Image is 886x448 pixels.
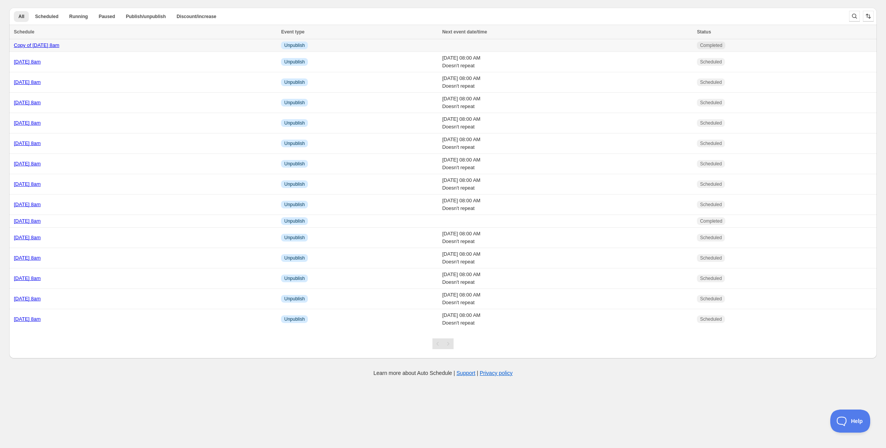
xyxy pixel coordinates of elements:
span: Unpublish [284,275,304,281]
span: Unpublish [284,296,304,302]
span: Publish/unpublish [126,13,166,20]
span: Completed [700,42,722,48]
span: Schedule [14,29,34,35]
span: Scheduled [700,275,722,281]
span: Scheduled [700,255,722,261]
button: Search and filter results [849,11,860,22]
span: Unpublish [284,120,304,126]
td: [DATE] 08:00 AM Doesn't repeat [440,309,695,330]
a: [DATE] 8am [14,202,41,207]
td: [DATE] 08:00 AM Doesn't repeat [440,154,695,174]
span: Unpublish [284,181,304,187]
span: Unpublish [284,202,304,208]
button: Sort the results [863,11,874,22]
span: Scheduled [700,202,722,208]
a: [DATE] 8am [14,296,41,301]
span: All [18,13,24,20]
a: [DATE] 8am [14,161,41,167]
span: Status [697,29,711,35]
span: Unpublish [284,42,304,48]
td: [DATE] 08:00 AM Doesn't repeat [440,113,695,133]
a: Support [457,370,475,376]
span: Unpublish [284,255,304,261]
iframe: Toggle Customer Support [830,410,871,433]
span: Unpublish [284,140,304,147]
span: Unpublish [284,79,304,85]
span: Event type [281,29,304,35]
span: Scheduled [700,59,722,65]
span: Next event date/time [442,29,487,35]
td: [DATE] 08:00 AM Doesn't repeat [440,228,695,248]
span: Running [69,13,88,20]
td: [DATE] 08:00 AM Doesn't repeat [440,72,695,93]
a: [DATE] 8am [14,140,41,146]
span: Scheduled [700,296,722,302]
span: Unpublish [284,59,304,65]
nav: Pagination [432,338,454,349]
span: Scheduled [35,13,58,20]
td: [DATE] 08:00 AM Doesn't repeat [440,133,695,154]
span: Unpublish [284,235,304,241]
span: Scheduled [700,316,722,322]
span: Unpublish [284,161,304,167]
span: Scheduled [700,120,722,126]
span: Paused [99,13,115,20]
span: Scheduled [700,79,722,85]
a: [DATE] 8am [14,181,41,187]
span: Scheduled [700,235,722,241]
a: [DATE] 8am [14,79,41,85]
td: [DATE] 08:00 AM Doesn't repeat [440,52,695,72]
span: Completed [700,218,722,224]
td: [DATE] 08:00 AM Doesn't repeat [440,248,695,268]
a: [DATE] 8am [14,316,41,322]
a: Privacy policy [480,370,513,376]
a: [DATE] 8am [14,59,41,65]
a: [DATE] 8am [14,255,41,261]
a: [DATE] 8am [14,275,41,281]
span: Unpublish [284,218,304,224]
span: Unpublish [284,100,304,106]
td: [DATE] 08:00 AM Doesn't repeat [440,174,695,195]
span: Discount/increase [176,13,216,20]
a: [DATE] 8am [14,218,41,224]
p: Learn more about Auto Schedule | | [373,369,512,377]
span: Unpublish [284,316,304,322]
td: [DATE] 08:00 AM Doesn't repeat [440,289,695,309]
a: [DATE] 8am [14,100,41,105]
span: Scheduled [700,140,722,147]
td: [DATE] 08:00 AM Doesn't repeat [440,93,695,113]
span: Scheduled [700,100,722,106]
span: Scheduled [700,181,722,187]
td: [DATE] 08:00 AM Doesn't repeat [440,268,695,289]
a: Copy of [DATE] 8am [14,42,59,48]
span: Scheduled [700,161,722,167]
a: [DATE] 8am [14,235,41,240]
a: [DATE] 8am [14,120,41,126]
td: [DATE] 08:00 AM Doesn't repeat [440,195,695,215]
